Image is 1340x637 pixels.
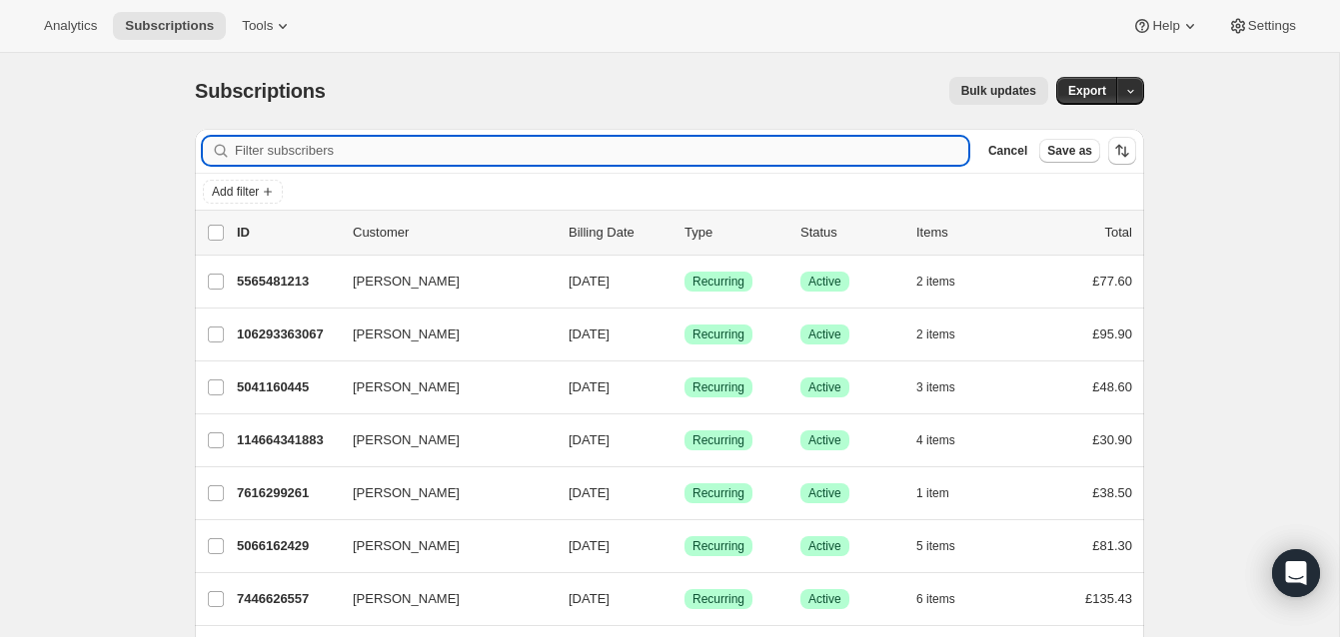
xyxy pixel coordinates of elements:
[1248,18,1296,34] span: Settings
[916,223,1016,243] div: Items
[353,430,460,450] span: [PERSON_NAME]
[237,479,1132,507] div: 7616299261[PERSON_NAME][DATE]SuccessRecurringSuccessActive1 item£38.50
[1108,137,1136,165] button: Sort the results
[916,485,949,501] span: 1 item
[1056,77,1118,105] button: Export
[916,538,955,554] span: 5 items
[237,268,1132,296] div: 5565481213[PERSON_NAME][DATE]SuccessRecurringSuccessActive2 items£77.60
[353,223,553,243] p: Customer
[353,536,460,556] span: [PERSON_NAME]
[1152,18,1179,34] span: Help
[1105,223,1132,243] p: Total
[684,223,784,243] div: Type
[341,266,541,298] button: [PERSON_NAME]
[569,485,610,500] span: [DATE]
[1092,485,1132,500] span: £38.50
[1272,549,1320,597] div: Open Intercom Messenger
[242,18,273,34] span: Tools
[237,430,337,450] p: 114664341883
[237,589,337,609] p: 7446626557
[1039,139,1100,163] button: Save as
[800,223,900,243] p: Status
[1085,591,1132,606] span: £135.43
[212,184,259,200] span: Add filter
[692,274,744,290] span: Recurring
[237,532,1132,560] div: 5066162429[PERSON_NAME][DATE]SuccessRecurringSuccessActive5 items£81.30
[569,538,610,553] span: [DATE]
[808,326,841,342] span: Active
[808,591,841,607] span: Active
[1092,274,1132,289] span: £77.60
[1068,83,1106,99] span: Export
[569,379,610,394] span: [DATE]
[237,223,1132,243] div: IDCustomerBilling DateTypeStatusItemsTotal
[916,326,955,342] span: 2 items
[1092,379,1132,394] span: £48.60
[1092,326,1132,341] span: £95.90
[235,137,968,165] input: Filter subscribers
[237,585,1132,613] div: 7446626557[PERSON_NAME][DATE]SuccessRecurringSuccessActive6 items£135.43
[569,591,610,606] span: [DATE]
[1216,12,1308,40] button: Settings
[980,139,1035,163] button: Cancel
[961,83,1036,99] span: Bulk updates
[341,318,541,350] button: [PERSON_NAME]
[203,180,283,204] button: Add filter
[808,432,841,448] span: Active
[692,485,744,501] span: Recurring
[237,377,337,397] p: 5041160445
[916,479,971,507] button: 1 item
[916,591,955,607] span: 6 items
[808,538,841,554] span: Active
[113,12,226,40] button: Subscriptions
[916,585,977,613] button: 6 items
[353,324,460,344] span: [PERSON_NAME]
[692,379,744,395] span: Recurring
[1092,538,1132,553] span: £81.30
[353,589,460,609] span: [PERSON_NAME]
[808,485,841,501] span: Active
[569,432,610,447] span: [DATE]
[916,432,955,448] span: 4 items
[988,143,1027,159] span: Cancel
[692,326,744,342] span: Recurring
[341,583,541,615] button: [PERSON_NAME]
[195,80,326,102] span: Subscriptions
[916,379,955,395] span: 3 items
[916,274,955,290] span: 2 items
[237,320,1132,348] div: 106293363067[PERSON_NAME][DATE]SuccessRecurringSuccessActive2 items£95.90
[808,274,841,290] span: Active
[237,223,337,243] p: ID
[237,426,1132,454] div: 114664341883[PERSON_NAME][DATE]SuccessRecurringSuccessActive4 items£30.90
[230,12,305,40] button: Tools
[916,426,977,454] button: 4 items
[237,373,1132,401] div: 5041160445[PERSON_NAME][DATE]SuccessRecurringSuccessActive3 items£48.60
[237,483,337,503] p: 7616299261
[916,268,977,296] button: 2 items
[353,483,460,503] span: [PERSON_NAME]
[237,324,337,344] p: 106293363067
[916,373,977,401] button: 3 items
[237,536,337,556] p: 5066162429
[1047,143,1092,159] span: Save as
[569,274,610,289] span: [DATE]
[692,432,744,448] span: Recurring
[44,18,97,34] span: Analytics
[341,424,541,456] button: [PERSON_NAME]
[341,477,541,509] button: [PERSON_NAME]
[569,223,669,243] p: Billing Date
[1092,432,1132,447] span: £30.90
[32,12,109,40] button: Analytics
[341,371,541,403] button: [PERSON_NAME]
[692,591,744,607] span: Recurring
[569,326,610,341] span: [DATE]
[125,18,214,34] span: Subscriptions
[916,320,977,348] button: 2 items
[237,272,337,292] p: 5565481213
[353,272,460,292] span: [PERSON_NAME]
[808,379,841,395] span: Active
[916,532,977,560] button: 5 items
[692,538,744,554] span: Recurring
[353,377,460,397] span: [PERSON_NAME]
[949,77,1048,105] button: Bulk updates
